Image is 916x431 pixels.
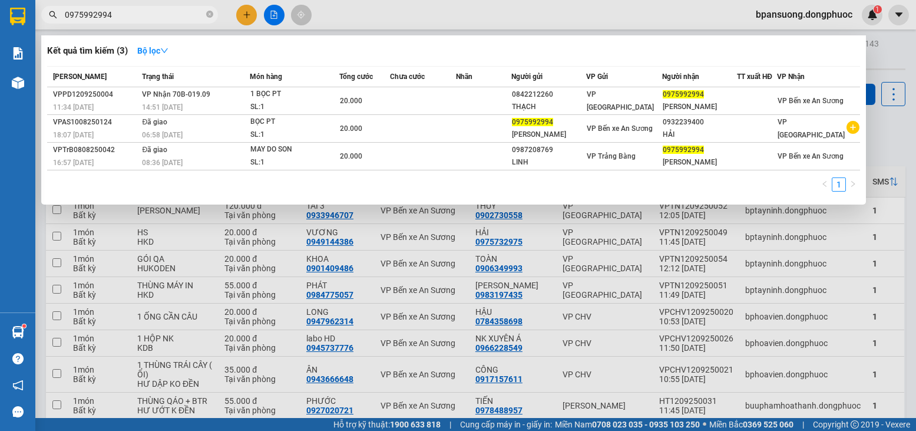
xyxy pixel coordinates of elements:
span: plus-circle [846,121,859,134]
span: left [821,180,828,187]
span: VP Bến xe An Sương [778,152,844,160]
span: Trạng thái [142,73,174,81]
li: Previous Page [818,177,832,192]
span: VP [GEOGRAPHIC_DATA] [587,90,654,111]
sup: 1 [22,324,26,328]
span: Tổng cước [339,73,373,81]
div: BỌC PT [250,116,339,129]
div: HẢI [663,129,736,141]
span: Đã giao [142,146,167,154]
img: warehouse-icon [12,77,24,89]
span: 11:34 [DATE] [53,103,94,111]
span: Món hàng [250,73,282,81]
span: VP [GEOGRAPHIC_DATA] [778,118,845,139]
img: warehouse-icon [12,326,24,338]
span: VP Bến xe An Sương [778,97,844,105]
span: question-circle [12,353,24,364]
span: VP Nhận [777,73,805,81]
span: VP Trảng Bàng [587,152,636,160]
div: [PERSON_NAME] [512,129,586,141]
div: SL: 1 [250,101,339,114]
span: Người gửi [511,73,543,81]
h3: Kết quả tìm kiếm ( 3 ) [47,45,128,57]
div: SL: 1 [250,156,339,169]
span: 0975992994 [663,90,704,98]
span: notification [12,380,24,391]
div: SL: 1 [250,129,339,142]
span: 20.000 [340,97,362,105]
span: 0975992994 [663,146,704,154]
div: VPTrB0808250042 [53,144,138,156]
div: 0842212260 [512,88,586,101]
div: VPPD1209250004 [53,88,138,101]
a: 1 [832,178,845,191]
span: 20.000 [340,124,362,133]
span: TT xuất HĐ [737,73,772,81]
button: left [818,177,832,192]
div: MAY DO SON [250,143,339,156]
strong: Bộ lọc [137,46,168,55]
span: close-circle [206,9,213,21]
span: search [49,11,57,19]
span: right [849,180,857,187]
div: 0932239400 [663,116,736,129]
div: LINH [512,156,586,169]
li: 1 [832,177,846,192]
span: VP Gửi [586,73,608,81]
img: solution-icon [12,47,24,60]
img: logo-vxr [10,8,25,25]
button: Bộ lọcdown [128,41,178,60]
span: Đã giao [142,118,167,126]
span: VP Bến xe An Sương [587,124,653,133]
span: 08:36 [DATE] [142,159,183,167]
span: Chưa cước [390,73,425,81]
span: close-circle [206,11,213,18]
span: [PERSON_NAME] [53,73,107,81]
span: 0975992994 [512,118,553,126]
div: 1 BỌC PT [250,88,339,101]
button: right [846,177,860,192]
li: Next Page [846,177,860,192]
span: 18:07 [DATE] [53,131,94,139]
span: 14:51 [DATE] [142,103,183,111]
span: VP Nhận 70B-019.09 [142,90,210,98]
span: Nhãn [456,73,472,81]
div: VPAS1008250124 [53,116,138,129]
span: message [12,406,24,417]
span: 16:57 [DATE] [53,159,94,167]
span: 20.000 [340,152,362,160]
div: [PERSON_NAME] [663,156,736,169]
div: THẠCH [512,101,586,113]
span: 06:58 [DATE] [142,131,183,139]
input: Tìm tên, số ĐT hoặc mã đơn [65,8,204,21]
div: [PERSON_NAME] [663,101,736,113]
div: 0987208769 [512,144,586,156]
span: down [160,47,168,55]
span: Người nhận [662,73,699,81]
